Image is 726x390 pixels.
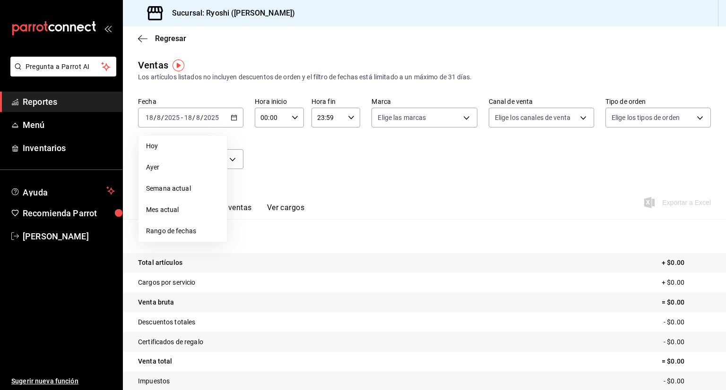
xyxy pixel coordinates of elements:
[138,337,203,347] p: Certificados de regalo
[23,230,115,243] span: [PERSON_NAME]
[495,113,570,122] span: Elige los canales de venta
[153,203,304,219] div: navigation tabs
[196,114,200,121] input: --
[662,258,711,268] p: + $0.00
[200,114,203,121] span: /
[23,95,115,108] span: Reportes
[146,226,219,236] span: Rango de fechas
[138,317,195,327] p: Descuentos totales
[23,207,115,220] span: Recomienda Parrot
[664,376,711,386] p: - $0.00
[146,205,219,215] span: Mes actual
[664,317,711,327] p: - $0.00
[138,98,243,105] label: Fecha
[181,114,183,121] span: -
[612,113,680,122] span: Elige los tipos de orden
[138,297,174,307] p: Venta bruta
[11,376,115,386] span: Sugerir nueva función
[164,8,295,19] h3: Sucursal: Ryoshi ([PERSON_NAME])
[138,72,711,82] div: Los artículos listados no incluyen descuentos de orden y el filtro de fechas está limitado a un m...
[104,25,112,32] button: open_drawer_menu
[138,376,170,386] p: Impuestos
[146,184,219,194] span: Semana actual
[23,119,115,131] span: Menú
[372,98,477,105] label: Marca
[311,98,361,105] label: Hora fin
[662,297,711,307] p: = $0.00
[662,278,711,288] p: + $0.00
[664,337,711,347] p: - $0.00
[215,203,252,219] button: Ver ventas
[605,98,711,105] label: Tipo de orden
[164,114,180,121] input: ----
[145,114,154,121] input: --
[138,230,711,242] p: Resumen
[378,113,426,122] span: Elige las marcas
[23,185,103,196] span: Ayuda
[154,114,156,121] span: /
[23,142,115,154] span: Inventarios
[184,114,192,121] input: --
[489,98,594,105] label: Canal de venta
[155,34,186,43] span: Regresar
[173,59,184,71] img: Tooltip marker
[161,114,164,121] span: /
[7,68,116,78] a: Pregunta a Parrot AI
[26,62,102,72] span: Pregunta a Parrot AI
[662,356,711,366] p: = $0.00
[10,57,116,76] button: Pregunta a Parrot AI
[138,58,168,72] div: Ventas
[156,114,161,121] input: --
[146,141,219,151] span: Hoy
[138,356,172,366] p: Venta total
[267,203,305,219] button: Ver cargos
[255,98,304,105] label: Hora inicio
[138,258,182,268] p: Total artículos
[203,114,219,121] input: ----
[146,162,219,172] span: Ayer
[192,114,195,121] span: /
[138,278,196,288] p: Cargos por servicio
[138,34,186,43] button: Regresar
